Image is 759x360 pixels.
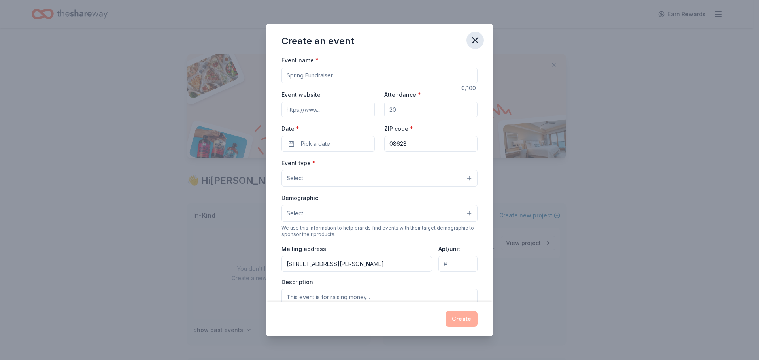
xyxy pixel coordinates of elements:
span: Select [287,209,303,218]
label: Attendance [384,91,421,99]
input: Enter a US address [281,256,432,272]
label: Apt/unit [438,245,460,253]
input: # [438,256,478,272]
input: 20 [384,102,478,117]
label: Event website [281,91,321,99]
input: https://www... [281,102,375,117]
div: 0 /100 [461,83,478,93]
label: Event name [281,57,319,64]
input: 12345 (U.S. only) [384,136,478,152]
button: Pick a date [281,136,375,152]
input: Spring Fundraiser [281,68,478,83]
span: Select [287,173,303,183]
label: Date [281,125,375,133]
div: We use this information to help brands find events with their target demographic to sponsor their... [281,225,478,237]
button: Select [281,170,478,187]
div: Create an event [281,35,354,47]
label: Event type [281,159,315,167]
label: Mailing address [281,245,326,253]
span: Pick a date [301,139,330,149]
button: Select [281,205,478,222]
label: Description [281,278,313,286]
label: Demographic [281,194,318,202]
label: ZIP code [384,125,413,133]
